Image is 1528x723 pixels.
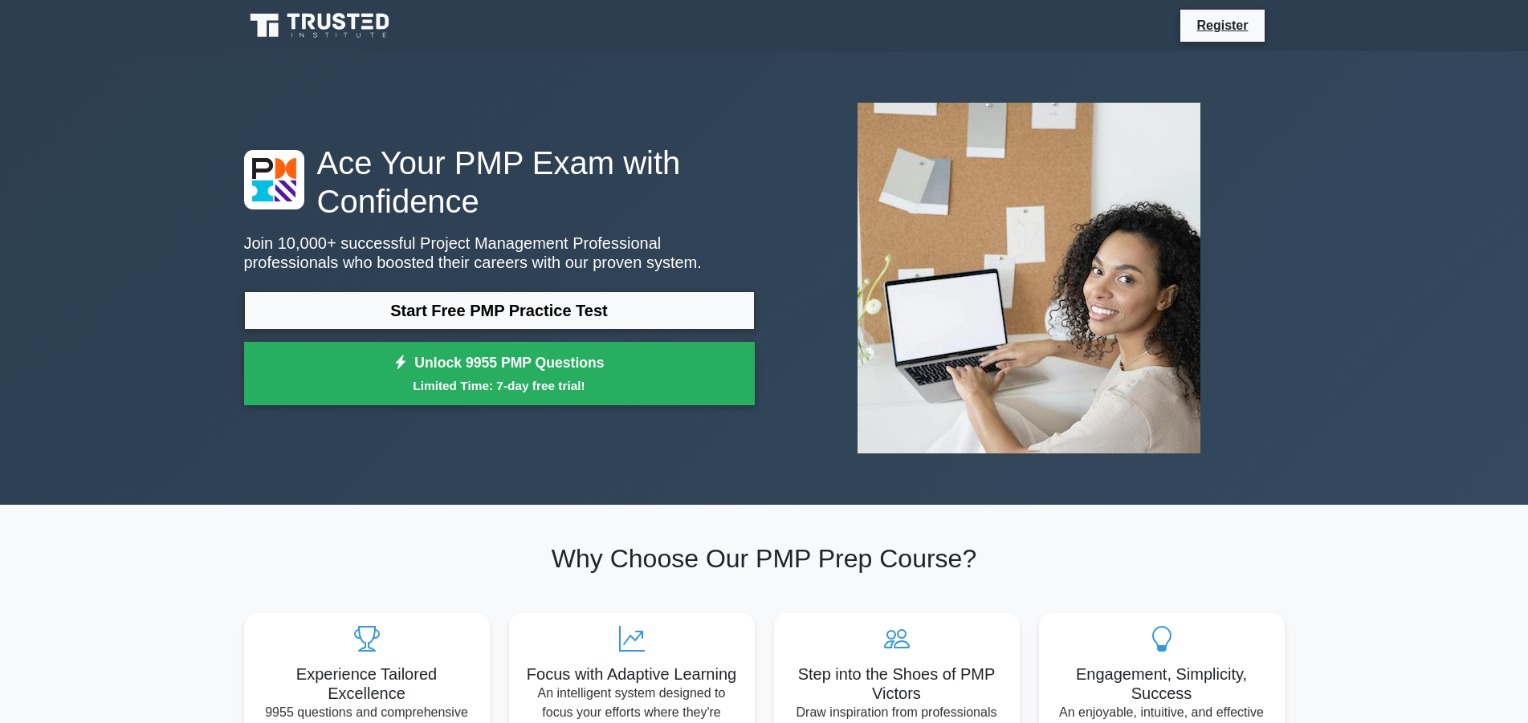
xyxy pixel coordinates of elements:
h5: Engagement, Simplicity, Success [1052,664,1272,703]
h5: Focus with Adaptive Learning [522,664,742,684]
h2: Why Choose Our PMP Prep Course? [244,543,1285,574]
h1: Ace Your PMP Exam with Confidence [244,144,755,221]
p: Join 10,000+ successful Project Management Professional professionals who boosted their careers w... [244,234,755,272]
a: Start Free PMP Practice Test [244,291,755,330]
h5: Step into the Shoes of PMP Victors [787,664,1007,703]
small: Limited Time: 7-day free trial! [264,376,735,395]
a: Register [1187,15,1257,35]
h5: Experience Tailored Excellence [257,664,477,703]
a: Unlock 9955 PMP QuestionsLimited Time: 7-day free trial! [244,342,755,406]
